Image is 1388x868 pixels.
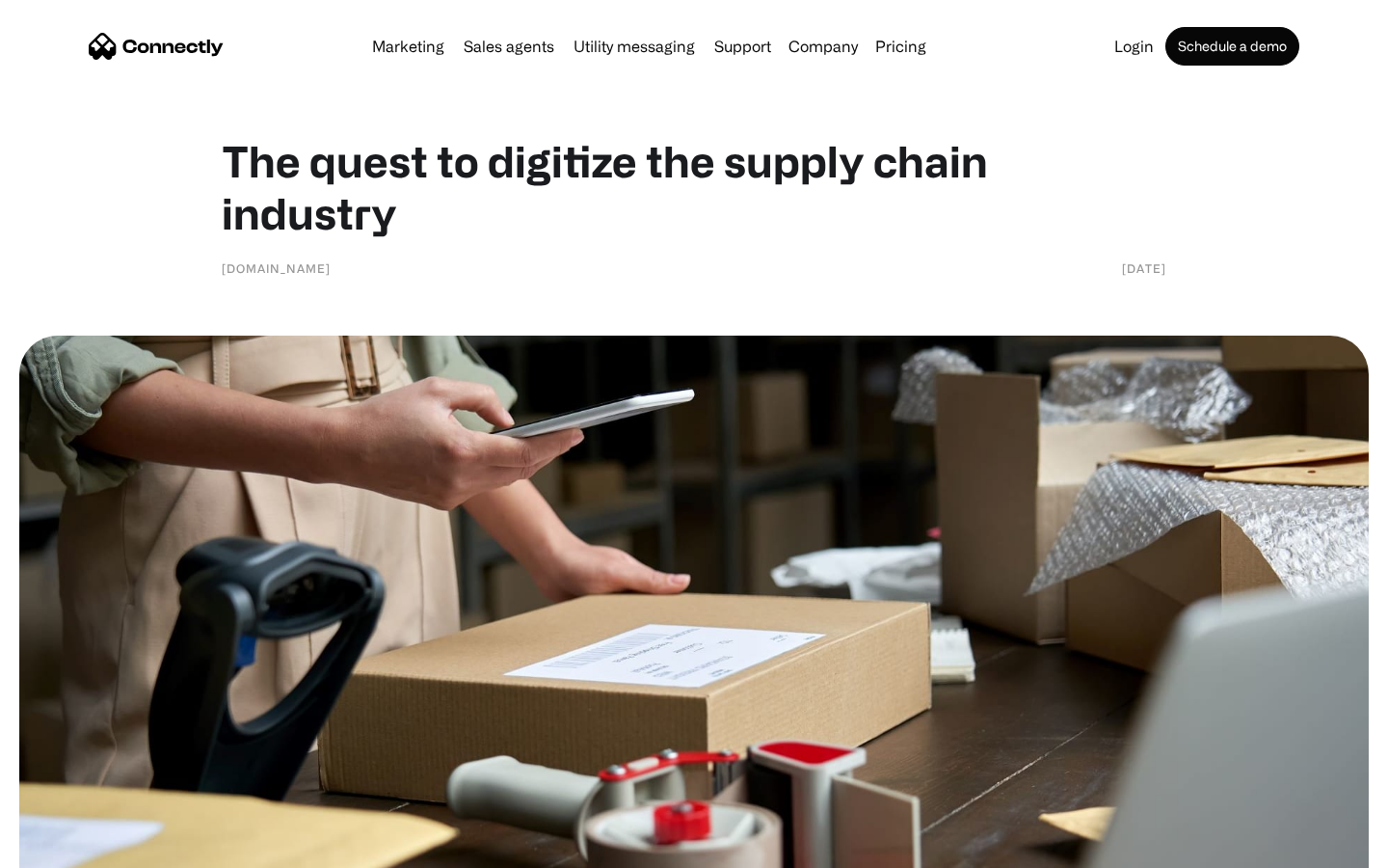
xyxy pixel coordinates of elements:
[867,39,934,54] a: Pricing
[222,135,1166,239] h1: The quest to digitize the supply chain industry
[39,834,116,861] ul: Language list
[222,258,331,278] div: [DOMAIN_NAME]
[1165,27,1299,66] a: Schedule a demo
[566,39,703,54] a: Utility messaging
[1107,39,1161,54] a: Login
[19,834,116,861] aside: Language selected: English
[364,39,452,54] a: Marketing
[788,33,858,60] div: Company
[1122,258,1166,278] div: [DATE]
[707,39,779,54] a: Support
[456,39,562,54] a: Sales agents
